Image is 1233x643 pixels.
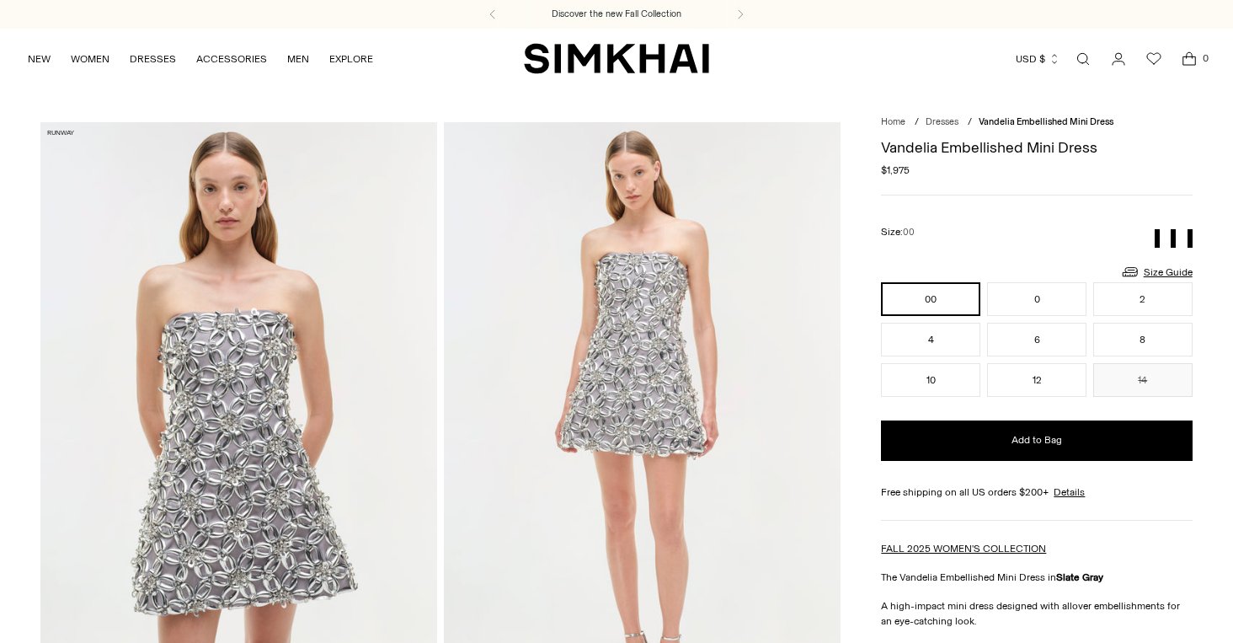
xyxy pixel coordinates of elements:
[881,543,1046,555] a: FALL 2025 WOMEN'S COLLECTION
[881,570,1192,585] p: The Vandelia Embellished Mini Dress in
[1093,323,1193,356] button: 8
[524,42,709,75] a: SIMKHAI
[329,40,373,78] a: EXPLORE
[979,116,1113,127] span: Vandelia Embellished Mini Dress
[881,140,1192,155] h1: Vandelia Embellished Mini Dress
[881,421,1192,461] button: Add to Bag
[987,282,1086,316] button: 0
[1093,282,1193,316] button: 2
[987,363,1086,397] button: 12
[1056,571,1103,583] strong: Slate Gray
[968,115,972,130] div: /
[1011,433,1062,447] span: Add to Bag
[71,40,109,78] a: WOMEN
[881,224,915,240] label: Size:
[987,323,1086,356] button: 6
[881,363,980,397] button: 10
[926,116,958,127] a: Dresses
[1198,51,1213,66] span: 0
[287,40,309,78] a: MEN
[1016,40,1060,78] button: USD $
[881,323,980,356] button: 4
[552,8,681,21] a: Discover the new Fall Collection
[196,40,267,78] a: ACCESSORIES
[1137,42,1171,76] a: Wishlist
[1066,42,1100,76] a: Open search modal
[881,485,1192,500] div: Free shipping on all US orders $200+
[1054,485,1085,500] a: Details
[130,40,176,78] a: DRESSES
[881,163,910,178] span: $1,975
[28,40,51,78] a: NEW
[881,115,1192,130] nav: breadcrumbs
[1102,42,1135,76] a: Go to the account page
[881,598,1192,629] p: A high-impact mini dress designed with allover embellishments for an eye-catching look.
[903,227,915,238] span: 00
[1093,363,1193,397] button: 14
[881,116,905,127] a: Home
[881,282,980,316] button: 00
[1120,261,1193,282] a: Size Guide
[1172,42,1206,76] a: Open cart modal
[915,115,919,130] div: /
